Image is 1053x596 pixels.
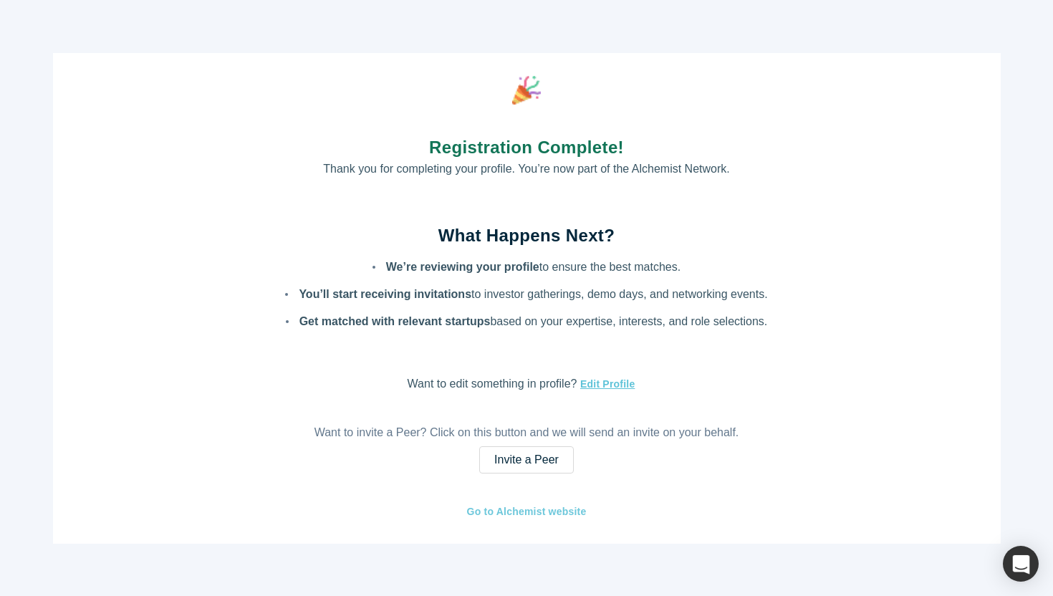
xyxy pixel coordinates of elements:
p: Want to invite a Peer? Click on this button and we will send an invite on your behalf. [314,424,739,441]
a: Invite a Peer [479,446,574,474]
p: Want to edit something in profile? [408,375,646,393]
a: Go to Alchemist website [466,504,587,520]
p: to ensure the best matches. [386,261,681,273]
strong: You’ll start receiving invitations [299,288,471,300]
h1: Registration Complete! [323,135,729,160]
p: Thank you for completing your profile. You’re now part of the Alchemist Network. [323,160,729,178]
p: based on your expertise, interests, and role selections. [299,315,768,327]
strong: We’re reviewing your profile [386,261,539,273]
button: Edit Profile [577,376,635,393]
h2: What Happens Next? [285,223,767,249]
p: to investor gatherings, demo days, and networking events. [299,288,767,300]
img: party popper [512,76,541,105]
strong: Get matched with relevant startups [299,315,491,327]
